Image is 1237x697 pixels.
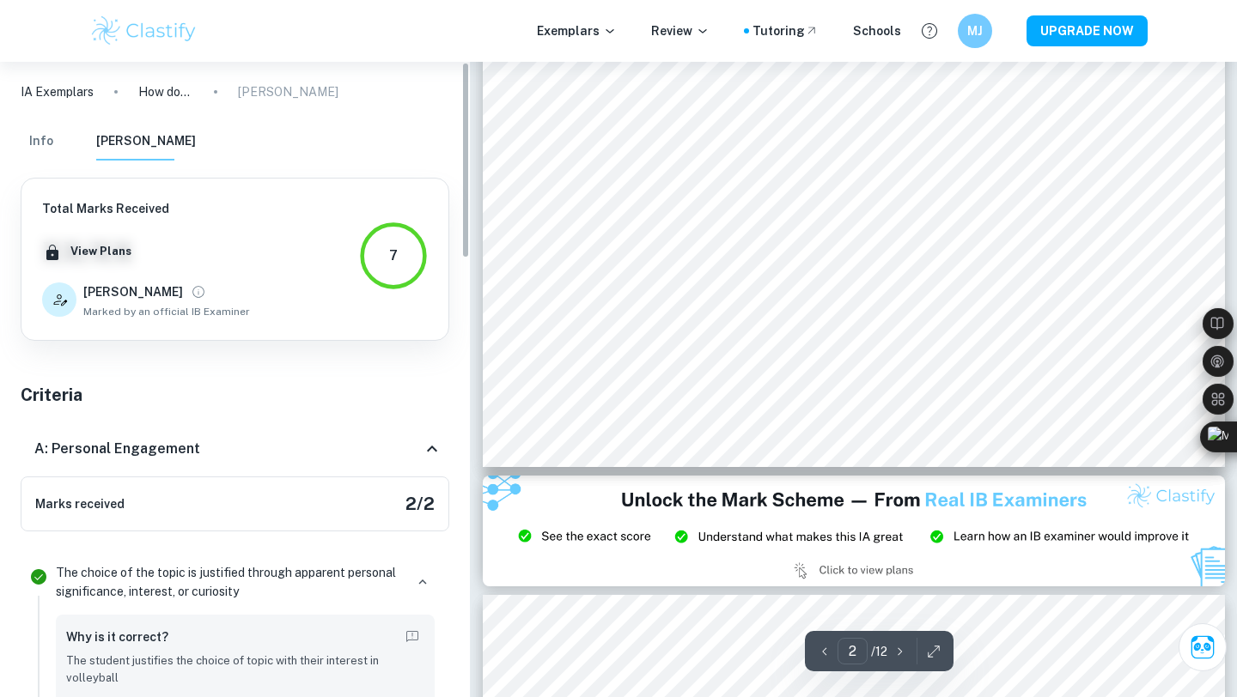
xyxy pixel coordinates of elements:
[651,21,710,40] p: Review
[483,476,1225,587] img: Ad
[958,14,992,48] button: MJ
[42,199,250,218] h6: Total Marks Received
[28,567,49,587] svg: Correct
[21,421,449,476] div: A: Personal Engagement
[21,123,62,161] button: Info
[89,14,198,48] img: Clastify logo
[1027,15,1148,46] button: UPGRADE NOW
[915,16,944,45] button: Help and Feedback
[21,82,94,101] a: IA Exemplars
[35,494,125,513] h6: Marks received
[186,280,210,304] button: View full profile
[34,439,200,459] h6: A: Personal Engagement
[966,21,985,40] h6: MJ
[66,239,136,264] button: View Plans
[83,282,183,301] h6: [PERSON_NAME]
[83,304,250,319] span: Marked by an official IB Examiner
[96,123,196,161] button: [PERSON_NAME]
[405,491,435,517] h5: 2 / 2
[1179,623,1227,671] button: Ask Clai
[238,82,338,101] p: [PERSON_NAME]
[389,245,398,266] div: 7
[66,627,168,646] h6: Why is it correct?
[753,21,819,40] a: Tutoring
[853,21,901,40] a: Schools
[537,21,617,40] p: Exemplars
[138,82,193,101] p: How does the pressure of a volleyball affect the height of the rebound?
[871,642,887,661] p: / 12
[66,652,424,688] p: The student justifies the choice of topic with their interest in volleyball
[56,563,404,601] p: The choice of the topic is justified through apparent personal significance, interest, or curiosity
[21,382,449,408] h5: Criteria
[400,625,424,649] button: Report mistake/confusion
